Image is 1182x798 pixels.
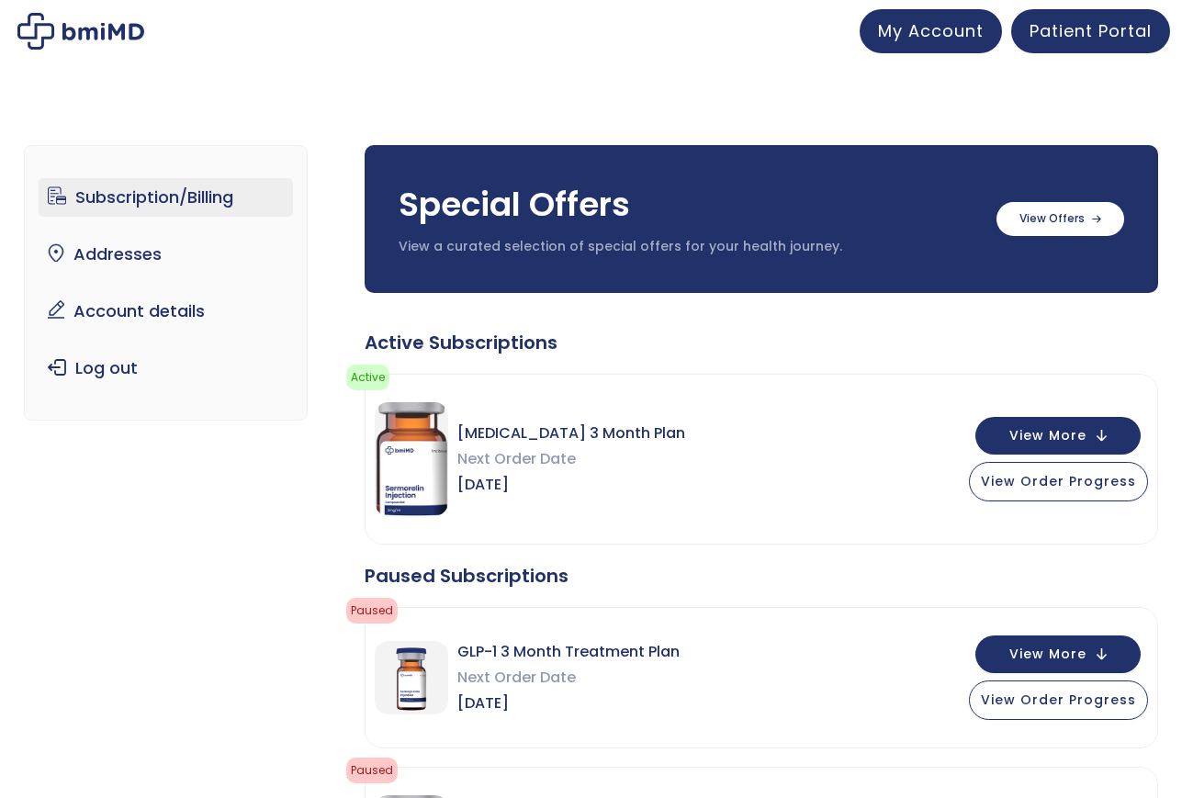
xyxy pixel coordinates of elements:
[457,446,685,472] span: Next Order Date
[1009,430,1086,442] span: View More
[969,462,1148,501] button: View Order Progress
[975,417,1141,455] button: View More
[346,598,398,624] span: Paused
[981,691,1136,709] span: View Order Progress
[39,292,293,331] a: Account details
[457,639,680,665] span: GLP-1 3 Month Treatment Plan
[878,19,984,42] span: My Account
[981,472,1136,490] span: View Order Progress
[457,421,685,446] span: [MEDICAL_DATA] 3 Month Plan
[399,238,978,256] p: View a curated selection of special offers for your health journey.
[346,758,398,783] span: Paused
[399,182,978,228] h3: Special Offers
[1009,648,1086,660] span: View More
[17,13,144,50] img: My account
[39,349,293,388] a: Log out
[346,365,389,390] span: Active
[969,680,1148,720] button: View Order Progress
[975,635,1141,673] button: View More
[24,145,308,421] nav: Account pages
[860,9,1002,53] a: My Account
[457,691,680,716] span: [DATE]
[365,330,1158,355] div: Active Subscriptions
[39,235,293,274] a: Addresses
[457,665,680,691] span: Next Order Date
[365,563,1158,589] div: Paused Subscriptions
[39,178,293,217] a: Subscription/Billing
[457,472,685,498] span: [DATE]
[1011,9,1170,53] a: Patient Portal
[1030,19,1152,42] span: Patient Portal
